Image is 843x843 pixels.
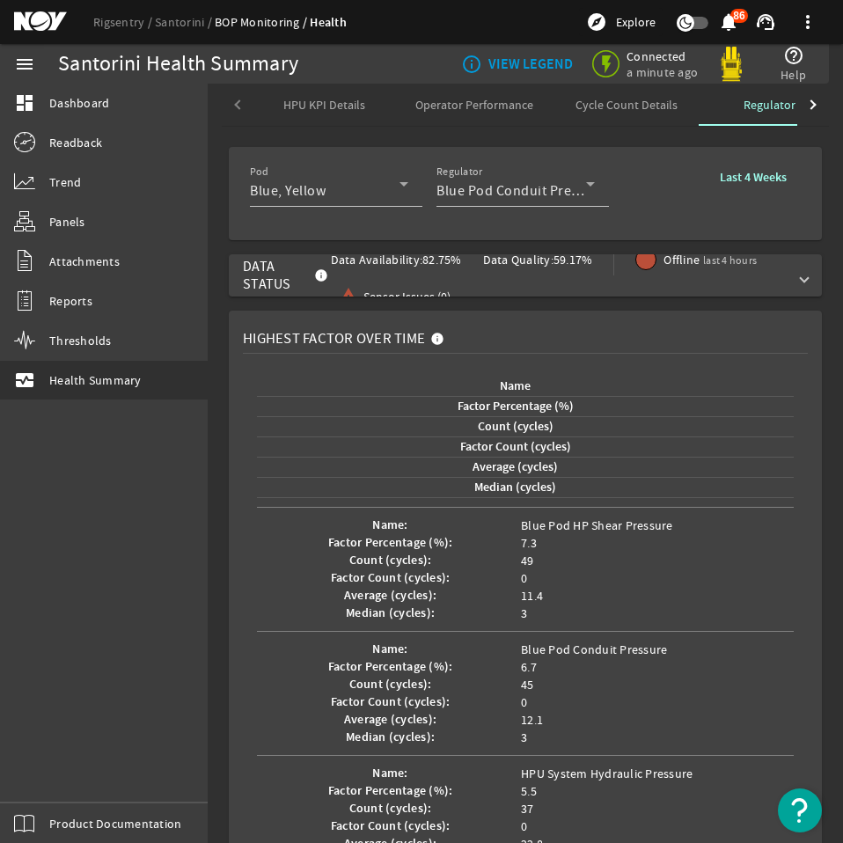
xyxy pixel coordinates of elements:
div: Name [500,377,531,396]
span: Explore [616,13,656,31]
div: Average (cycles) [264,458,780,477]
span: Factor Percentage (%): [264,658,521,676]
div: Factor Percentage (%) [458,397,574,416]
div: Blue Pod Conduit Pressure [264,641,787,658]
span: Name: [264,641,521,658]
button: Sensor Issues (0) [331,281,458,312]
span: Cycle Count Details [575,99,678,111]
span: Data Quality: [483,252,553,268]
span: Thresholds [49,332,112,349]
div: Count (cycles) [264,417,780,436]
span: Name: [264,517,521,534]
span: HPU KPI Details [283,99,365,111]
span: Panels [49,213,85,231]
button: more_vert [787,1,829,43]
div: 3 [264,729,787,746]
div: Average (cycles) [473,458,558,477]
mat-label: Pod [250,165,268,179]
div: HPU System Hydraulic Pressure [264,765,787,782]
mat-icon: warning [338,286,352,307]
div: 3 [264,605,787,622]
div: Factor Percentage (%) [264,397,780,416]
span: Highest Factor Over Time [243,330,425,348]
span: Readback [49,134,102,151]
div: Count (cycles) [478,417,553,436]
div: 6.7 [264,658,787,676]
mat-icon: help_outline [783,45,804,66]
button: 86 [719,13,737,32]
span: Blue Pod Conduit Pressure [436,182,606,200]
div: Blue Pod HP Shear Pressure [264,517,787,534]
a: Santorini [155,14,215,30]
span: Count (cycles): [264,552,521,569]
mat-icon: dashboard [14,92,35,114]
span: Health Summary [49,371,142,389]
span: Factor Count (cycles): [264,817,521,835]
mat-icon: support_agent [755,11,776,33]
button: Last 4 Weeks [706,161,801,193]
a: Health [310,14,347,31]
div: Median (cycles) [264,478,780,497]
span: Blue, Yellow [250,182,326,200]
span: Name: [264,765,521,782]
mat-panel-title: Data Status [243,238,331,312]
span: Connected [627,48,701,64]
button: Open Resource Center [778,788,822,832]
span: Attachments [49,253,120,270]
div: Name [264,377,780,396]
button: Explore [579,8,663,36]
span: Count (cycles): [264,676,521,693]
b: VIEW LEGEND [488,55,573,73]
span: Average (cycles): [264,587,521,605]
div: Factor Count (cycles) [460,437,571,457]
span: a minute ago [627,64,701,80]
div: Factor Count (cycles) [264,437,780,457]
span: Trend [49,173,81,191]
b: Last 4 Weeks [720,169,787,186]
img: Yellowpod.svg [714,47,749,82]
div: 7.3 [264,534,787,552]
div: 49 [264,552,787,569]
mat-expansion-panel-header: Data StatusData Availability:82.75%Data Quality:59.17%Offlinelast 4 hoursSensor Issues (0) [229,254,822,297]
button: VIEW LEGEND [454,48,580,80]
span: Factor Count (cycles): [264,693,521,711]
a: BOP Monitoring [215,14,310,30]
span: 82.75% [422,252,462,268]
div: 0 [264,817,787,835]
div: 0 [264,569,787,587]
span: Product Documentation [49,815,181,832]
mat-icon: info_outline [461,54,475,75]
div: 37 [264,800,787,817]
div: 12.1 [264,711,787,729]
span: Factor Count (cycles): [264,569,521,587]
span: Median (cycles): [264,605,521,622]
span: Factor Percentage (%): [264,782,521,800]
mat-icon: monitor_heart [14,370,35,391]
div: 11.4 [264,587,787,605]
div: 0 [264,693,787,711]
span: Reports [49,292,92,310]
mat-label: Regulator [436,165,483,179]
div: 45 [264,676,787,693]
div: Median (cycles) [474,478,556,497]
mat-icon: explore [586,11,607,33]
span: Regulator [744,99,795,111]
span: Dashboard [49,94,109,112]
span: Count (cycles): [264,800,521,817]
span: 59.17% [553,252,593,268]
span: last 4 hours [703,253,757,268]
mat-icon: menu [14,54,35,75]
span: Operator Performance [415,99,533,111]
span: Average (cycles): [264,711,521,729]
span: Factor Percentage (%): [264,534,521,552]
a: Rigsentry [93,14,155,30]
div: 5.5 [264,782,787,800]
span: Sensor Issues (0) [363,288,451,305]
mat-icon: notifications [718,11,739,33]
span: Help [781,66,806,84]
span: Offline [663,251,757,269]
span: Data Availability: [331,252,423,268]
div: Santorini Health Summary [58,55,298,73]
span: Median (cycles): [264,729,521,746]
